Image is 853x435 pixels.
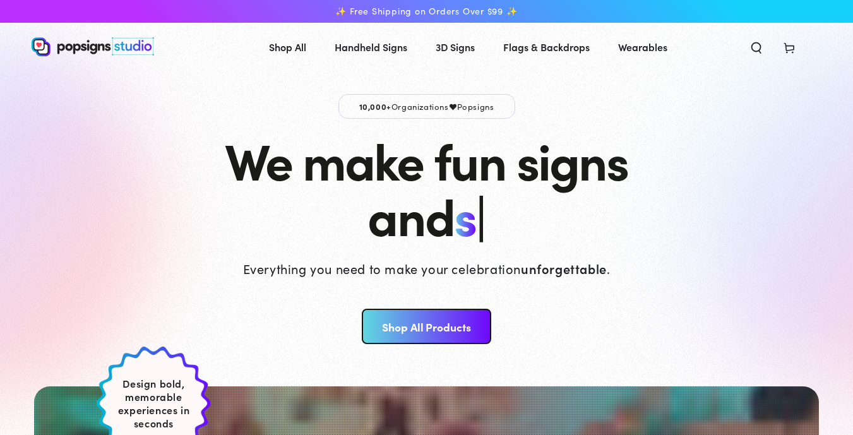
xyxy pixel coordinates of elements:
[503,38,590,56] span: Flags & Backdrops
[436,38,475,56] span: 3D Signs
[618,38,667,56] span: Wearables
[609,30,677,64] a: Wearables
[225,131,628,242] h1: We make fun signs and
[335,38,407,56] span: Handheld Signs
[494,30,599,64] a: Flags & Backdrops
[359,100,391,112] span: 10,000+
[521,259,607,277] strong: unforgettable
[740,33,773,61] summary: Search our site
[32,37,154,56] img: Popsigns Studio
[325,30,417,64] a: Handheld Signs
[454,179,475,249] span: s
[426,30,484,64] a: 3D Signs
[335,6,517,17] span: ✨ Free Shipping on Orders Over $99 ✨
[243,259,611,277] p: Everything you need to make your celebration .
[259,30,316,64] a: Shop All
[269,38,306,56] span: Shop All
[362,309,491,344] a: Shop All Products
[475,179,485,250] span: |
[338,94,515,119] p: Organizations Popsigns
